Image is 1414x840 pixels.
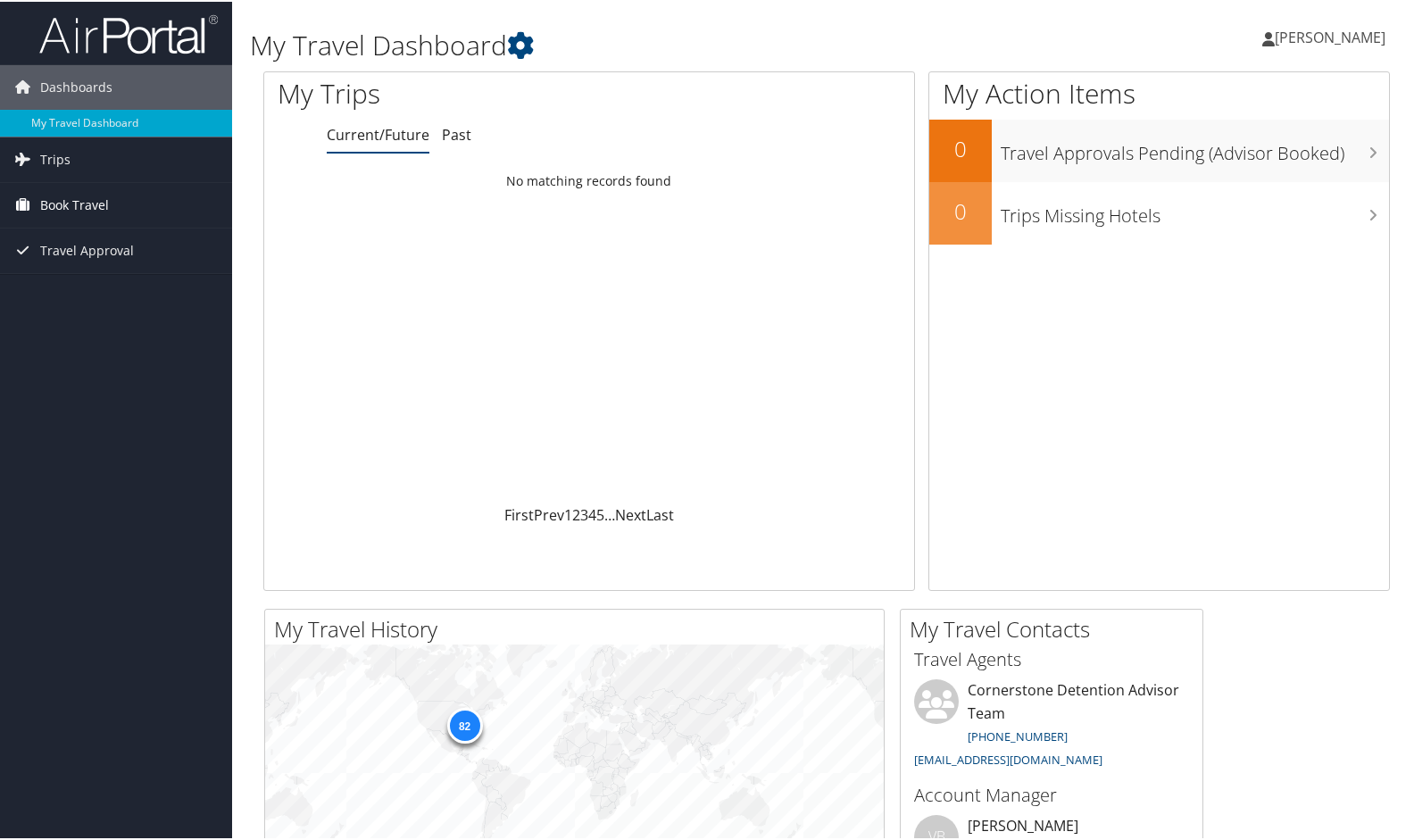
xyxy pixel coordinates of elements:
[278,73,630,111] h1: My Trips
[534,503,564,523] a: Prev
[914,645,1189,670] h3: Travel Agents
[929,132,992,162] h2: 0
[40,181,109,226] span: Book Travel
[327,123,429,143] a: Current/Future
[446,706,482,742] div: 82
[264,163,914,195] td: No matching records found
[1001,193,1389,227] h3: Trips Missing Hotels
[914,750,1102,766] a: [EMAIL_ADDRESS][DOMAIN_NAME]
[564,503,572,523] a: 1
[39,12,218,54] img: airportal-logo.png
[250,25,1019,62] h1: My Travel Dashboard
[274,612,884,643] h2: My Travel History
[646,503,674,523] a: Last
[40,63,112,108] span: Dashboards
[929,195,992,225] h2: 0
[1262,9,1403,62] a: [PERSON_NAME]
[40,136,71,180] span: Trips
[40,227,134,271] span: Travel Approval
[1275,26,1385,46] span: [PERSON_NAME]
[1001,130,1389,164] h3: Travel Approvals Pending (Advisor Booked)
[929,118,1389,180] a: 0Travel Approvals Pending (Advisor Booked)
[596,503,604,523] a: 5
[604,503,615,523] span: …
[914,781,1189,806] h3: Account Manager
[572,503,580,523] a: 2
[905,678,1198,773] li: Cornerstone Detention Advisor Team
[929,73,1389,111] h1: My Action Items
[580,503,588,523] a: 3
[615,503,646,523] a: Next
[504,503,534,523] a: First
[968,727,1068,743] a: [PHONE_NUMBER]
[588,503,596,523] a: 4
[929,180,1389,243] a: 0Trips Missing Hotels
[910,612,1202,643] h2: My Travel Contacts
[442,123,471,143] a: Past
